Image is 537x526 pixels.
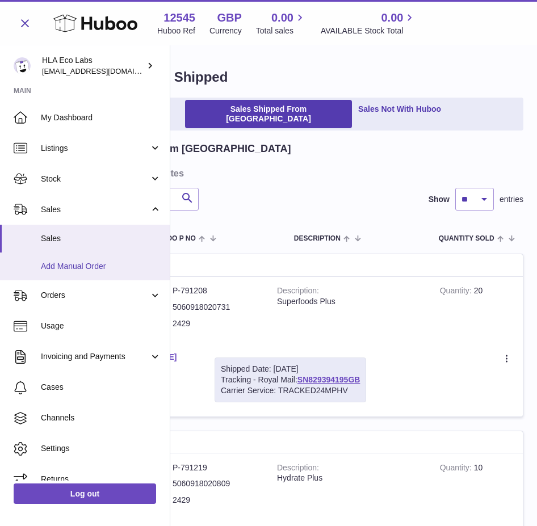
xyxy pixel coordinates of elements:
strong: 12545 [163,10,195,26]
span: Channels [41,413,161,423]
span: 0.00 [381,10,403,26]
a: Sales Shipped From [GEOGRAPHIC_DATA] [185,100,352,128]
div: Hydrate Plus [277,473,423,483]
a: 0.00 AVAILABLE Stock Total [321,10,417,36]
dd: 2429 [173,318,260,329]
span: Description [294,235,341,242]
dd: P-791208 [173,285,260,296]
span: Sales [41,233,161,244]
dd: 2429 [173,495,260,506]
a: Log out [14,483,156,504]
strong: GBP [217,10,241,26]
div: HLA Eco Labs [42,55,144,77]
strong: Description [277,463,319,475]
span: Add Manual Order [41,261,161,272]
span: Usage [41,321,161,331]
span: My Dashboard [41,112,161,123]
dd: P-791219 [173,462,260,473]
span: Invoicing and Payments [41,351,149,362]
span: [EMAIL_ADDRESS][DOMAIN_NAME] [42,66,167,75]
a: 0.00 Total sales [256,10,307,36]
td: 10 [431,454,523,520]
h1: My Huboo - Sales report Shipped [14,68,523,86]
span: Orders [41,290,149,301]
h3: This page is updated every 15 minutes [14,167,521,179]
span: Quantity Sold [439,235,494,242]
strong: Quantity [440,463,474,475]
div: Huboo Ref [157,26,195,36]
div: Tracking - Royal Mail: [215,357,366,402]
span: Settings [41,443,161,454]
td: 20 [431,277,523,343]
label: Show [429,194,450,205]
div: Carrier Service: TRACKED24MPHV [221,385,360,396]
div: 122890196 | [DATE] [14,431,523,454]
span: entries [500,194,523,205]
span: Huboo P no [152,235,196,242]
div: 122890197 | [DATE] [14,254,523,277]
span: Cases [41,382,161,393]
strong: Quantity [440,286,474,298]
dd: 5060918020809 [173,478,260,489]
span: 0.00 [271,10,293,26]
span: Stock [41,174,149,184]
div: Superfoods Plus [277,296,423,307]
span: Sales [41,204,149,215]
span: Returns [41,474,161,485]
span: Total sales [256,26,307,36]
a: Sales Not With Huboo [354,100,445,128]
div: Shipped Date: [DATE] [221,364,360,374]
span: Listings [41,143,149,154]
strong: Description [277,286,319,298]
div: Currency [209,26,242,36]
a: SN829394195GB [297,375,360,384]
span: AVAILABLE Stock Total [321,26,417,36]
dd: 5060918020731 [173,302,260,313]
img: clinton@newgendirect.com [14,57,31,74]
